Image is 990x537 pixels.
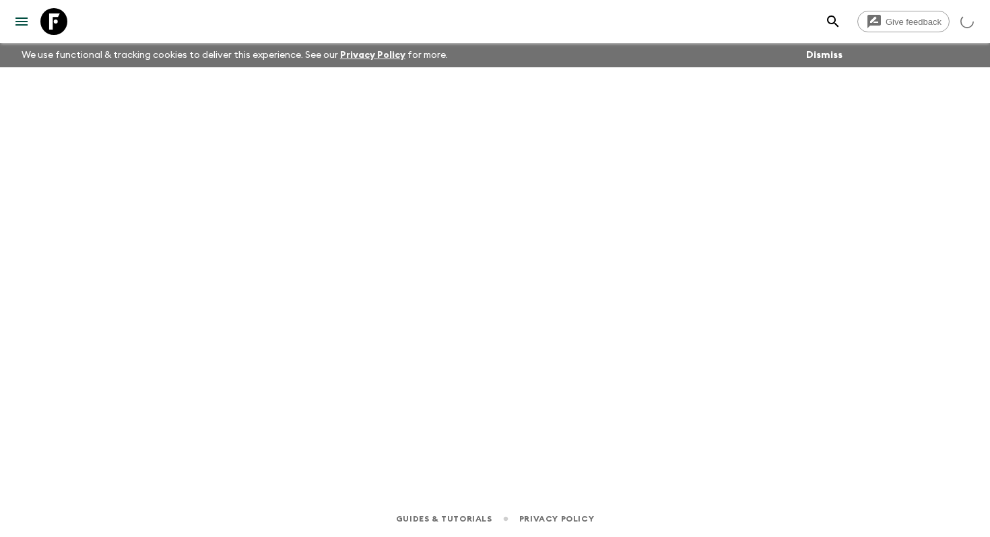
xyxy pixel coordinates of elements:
p: We use functional & tracking cookies to deliver this experience. See our for more. [16,43,453,67]
a: Privacy Policy [519,511,594,526]
button: search adventures [820,8,847,35]
a: Guides & Tutorials [396,511,492,526]
button: Dismiss [803,46,846,65]
button: menu [8,8,35,35]
a: Privacy Policy [340,50,405,60]
a: Give feedback [857,11,950,32]
span: Give feedback [878,17,949,27]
